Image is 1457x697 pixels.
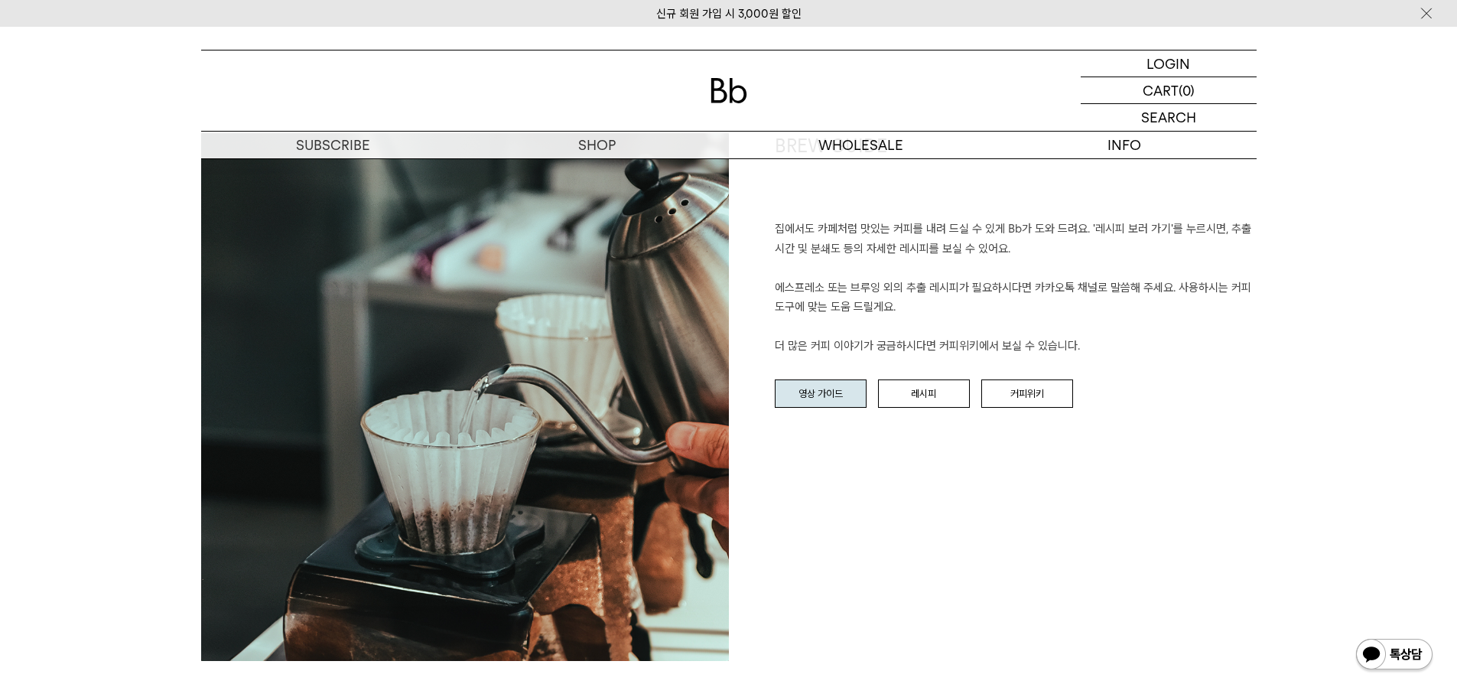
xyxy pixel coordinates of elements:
[1146,50,1190,77] p: LOGIN
[775,379,867,409] a: 영상 가이드
[201,132,465,158] a: SUBSCRIBE
[465,132,729,158] a: SHOP
[656,7,802,21] a: 신규 회원 가입 시 3,000원 할인
[1143,77,1179,103] p: CART
[1355,637,1434,674] img: 카카오톡 채널 1:1 채팅 버튼
[1081,77,1257,104] a: CART (0)
[711,78,747,103] img: 로고
[1179,77,1195,103] p: (0)
[775,133,1257,220] h1: BREW GUIDE
[775,220,1257,357] p: 집에서도 카페처럼 맛있는 커피를 내려 드실 ﻿수 있게 Bb가 도와 드려요. '레시피 보러 가기'를 누르시면, 추출 시간 및 분쇄도 등의 자세한 레시피를 보실 수 있어요. 에스...
[878,379,970,409] a: 레시피
[993,132,1257,158] p: INFO
[1081,50,1257,77] a: LOGIN
[1141,104,1196,131] p: SEARCH
[981,379,1073,409] a: 커피위키
[729,132,993,158] p: WHOLESALE
[201,133,729,661] img: a9080350f8f7d047e248a4ae6390d20f_153235.jpg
